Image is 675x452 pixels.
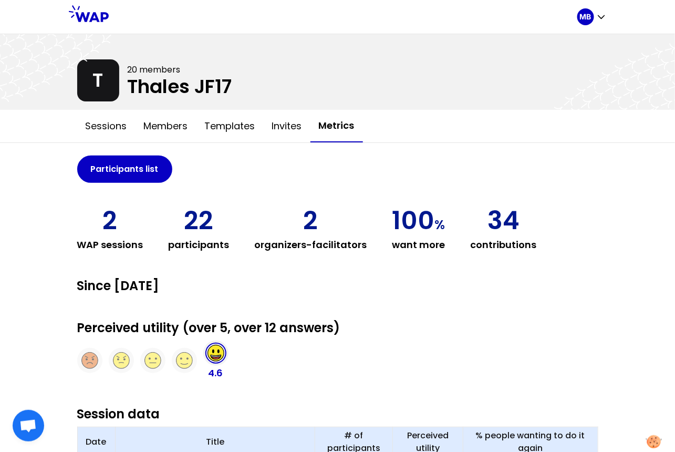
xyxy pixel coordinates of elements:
h2: Perceived utility (over 5, over 12 answers) [77,320,598,336]
p: 22 [184,208,214,233]
p: 100 [392,208,445,233]
button: Metrics [310,110,363,142]
button: MB [577,8,607,25]
div: Ouvrir le chat [13,410,44,441]
h3: WAP sessions [77,238,143,252]
h3: participants [169,238,230,252]
p: 4.6 [209,366,223,381]
button: Invites [264,110,310,142]
button: Templates [196,110,264,142]
h2: Session data [77,406,598,423]
h2: Since [DATE] [77,278,598,294]
p: 34 [487,208,520,233]
h3: organizers-facilitators [255,238,367,252]
h3: contributions [471,238,537,252]
p: 2 [304,208,318,233]
p: 2 [103,208,118,233]
button: Sessions [77,110,136,142]
p: MB [580,12,591,22]
h3: want more [392,238,445,252]
button: Members [136,110,196,142]
span: % [435,216,445,233]
button: Participants list [77,156,172,183]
